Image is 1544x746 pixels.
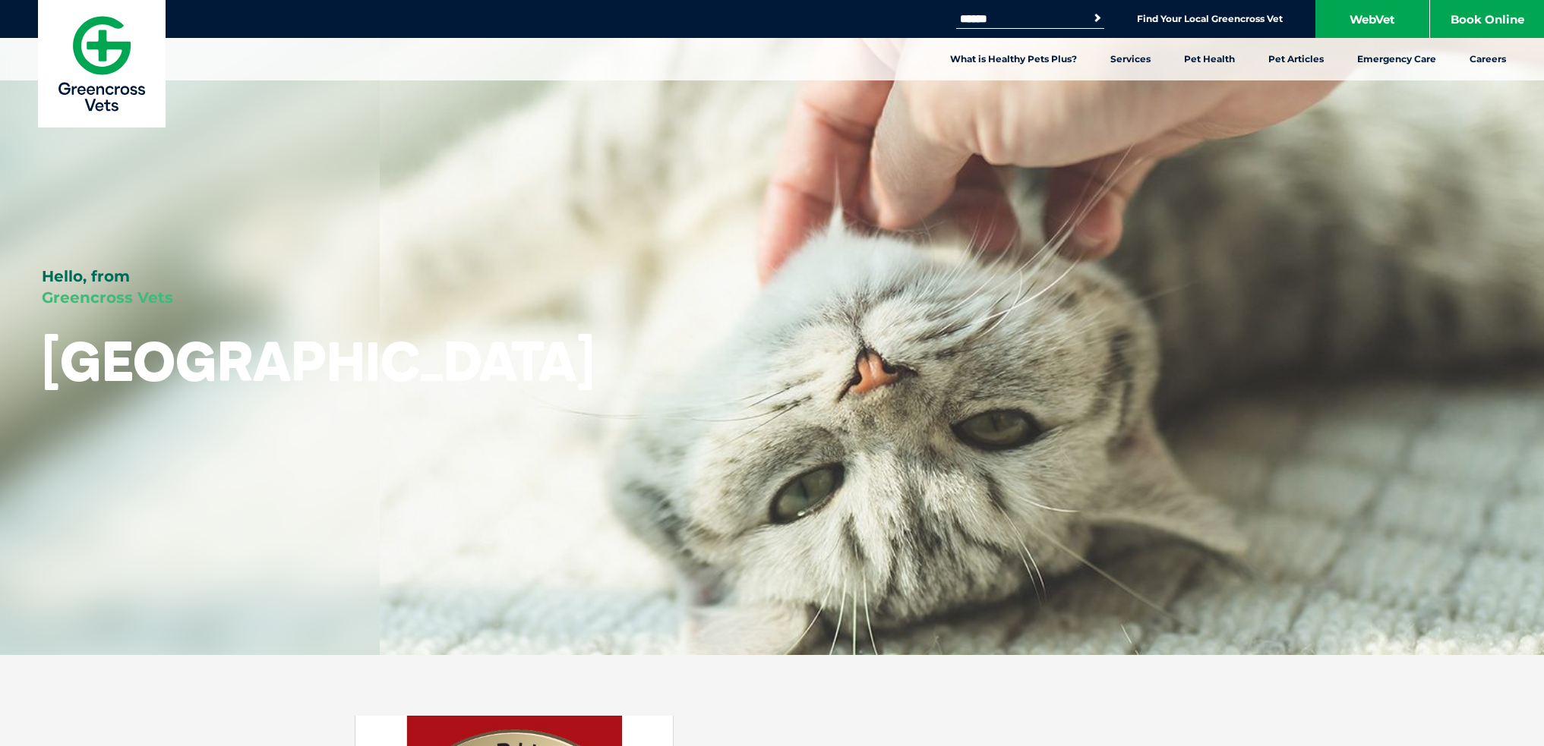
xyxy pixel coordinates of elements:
h1: [GEOGRAPHIC_DATA] [42,331,595,391]
a: What is Healthy Pets Plus? [933,38,1094,80]
a: Pet Health [1167,38,1252,80]
a: Careers [1453,38,1523,80]
a: Find Your Local Greencross Vet [1137,13,1283,25]
a: Emergency Care [1340,38,1453,80]
a: Services [1094,38,1167,80]
button: Search [1090,11,1105,26]
span: Greencross Vets [42,288,173,307]
a: Pet Articles [1252,38,1340,80]
span: Hello, from [42,267,130,285]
